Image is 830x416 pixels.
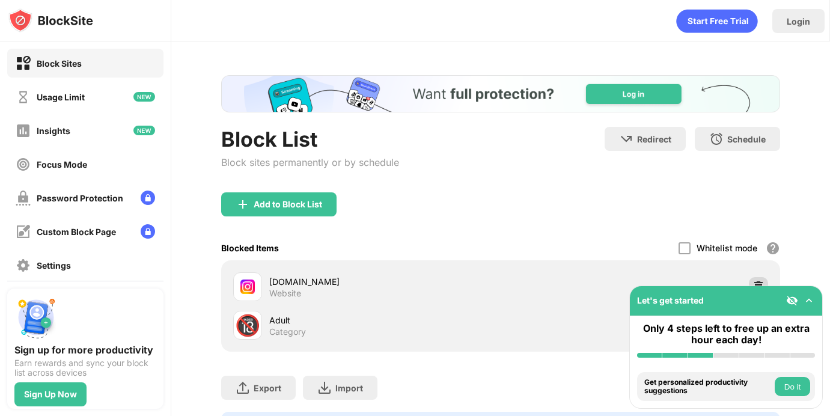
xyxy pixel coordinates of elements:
[37,159,87,170] div: Focus Mode
[269,326,306,337] div: Category
[141,224,155,239] img: lock-menu.svg
[803,295,815,307] img: omni-setup-toggle.svg
[16,90,31,105] img: time-usage-off.svg
[133,126,155,135] img: new-icon.svg
[269,314,501,326] div: Adult
[16,56,31,71] img: block-on.svg
[637,323,815,346] div: Only 4 steps left to free up an extra hour each day!
[269,288,301,299] div: Website
[676,9,758,33] div: animation
[14,344,156,356] div: Sign up for more productivity
[37,227,116,237] div: Custom Block Page
[141,191,155,205] img: lock-menu.svg
[697,243,757,253] div: Whitelist mode
[335,383,363,393] div: Import
[221,127,399,151] div: Block List
[37,126,70,136] div: Insights
[37,58,82,69] div: Block Sites
[254,383,281,393] div: Export
[133,92,155,102] img: new-icon.svg
[16,157,31,172] img: focus-off.svg
[254,200,322,209] div: Add to Block List
[16,224,31,239] img: customize-block-page-off.svg
[37,193,123,203] div: Password Protection
[637,295,704,305] div: Let's get started
[269,275,501,288] div: [DOMAIN_NAME]
[8,8,93,32] img: logo-blocksite.svg
[221,243,279,253] div: Blocked Items
[727,134,766,144] div: Schedule
[16,191,31,206] img: password-protection-off.svg
[37,92,85,102] div: Usage Limit
[221,75,780,112] iframe: Banner
[786,295,798,307] img: eye-not-visible.svg
[644,378,772,396] div: Get personalized productivity suggestions
[235,313,260,338] div: 🔞
[14,358,156,378] div: Earn rewards and sync your block list across devices
[240,280,255,294] img: favicons
[221,156,399,168] div: Block sites permanently or by schedule
[775,377,810,396] button: Do it
[24,390,77,399] div: Sign Up Now
[16,258,31,273] img: settings-off.svg
[787,16,810,26] div: Login
[16,123,31,138] img: insights-off.svg
[14,296,58,339] img: push-signup.svg
[37,260,71,271] div: Settings
[637,134,671,144] div: Redirect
